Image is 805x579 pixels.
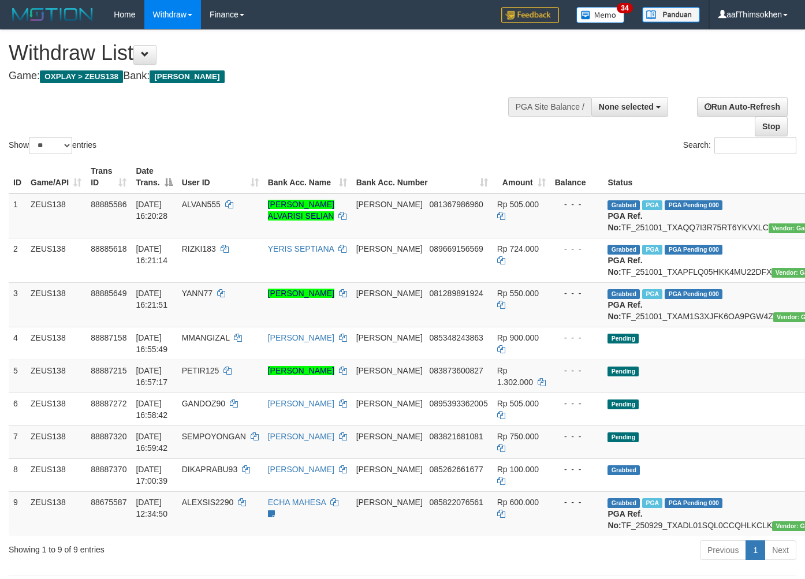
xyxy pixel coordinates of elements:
a: Stop [755,117,788,136]
span: 88885586 [91,200,126,209]
a: [PERSON_NAME] [268,289,334,298]
span: [DATE] 16:58:42 [136,399,167,420]
span: Pending [608,399,639,409]
td: 2 [9,238,26,282]
span: [DATE] 17:00:39 [136,465,167,485]
span: Grabbed [608,498,640,508]
span: PGA Pending [665,200,722,210]
th: Trans ID: activate to sort column ascending [86,160,131,193]
span: [DATE] 16:59:42 [136,432,167,453]
img: panduan.png [642,7,700,23]
span: Pending [608,432,639,442]
span: 88887158 [91,333,126,342]
td: ZEUS138 [26,393,86,425]
div: - - - [555,199,599,210]
span: Copy 081367986960 to clipboard [429,200,483,209]
span: Copy 0895393362005 to clipboard [429,399,487,408]
span: Copy 085348243863 to clipboard [429,333,483,342]
th: Balance [550,160,603,193]
td: ZEUS138 [26,282,86,327]
span: 88887320 [91,432,126,441]
span: GANDOZ90 [182,399,225,408]
span: [PERSON_NAME] [356,200,423,209]
span: 88887215 [91,366,126,375]
span: Marked by aafanarl [642,200,662,210]
span: 34 [617,3,632,13]
span: [DATE] 16:57:17 [136,366,167,387]
span: Marked by aafanarl [642,245,662,255]
td: ZEUS138 [26,360,86,393]
input: Search: [714,137,796,154]
td: 3 [9,282,26,327]
span: [PERSON_NAME] [356,333,423,342]
div: - - - [555,431,599,442]
th: Bank Acc. Name: activate to sort column ascending [263,160,352,193]
th: User ID: activate to sort column ascending [177,160,263,193]
span: Copy 083821681081 to clipboard [429,432,483,441]
span: [PERSON_NAME] [356,432,423,441]
span: [DATE] 16:55:49 [136,333,167,354]
span: DIKAPRABU93 [182,465,237,474]
td: ZEUS138 [26,458,86,491]
a: [PERSON_NAME] ALVARISI SELIAN [268,200,334,221]
div: PGA Site Balance / [508,97,591,117]
span: Marked by aafpengsreynich [642,498,662,508]
h1: Withdraw List [9,42,525,65]
th: ID [9,160,26,193]
span: Grabbed [608,465,640,475]
b: PGA Ref. No: [608,256,642,277]
div: - - - [555,243,599,255]
span: ALVAN555 [182,200,221,209]
b: PGA Ref. No: [608,300,642,321]
td: 8 [9,458,26,491]
span: PGA Pending [665,498,722,508]
span: Rp 600.000 [497,498,539,507]
a: 1 [746,540,765,560]
span: Rp 900.000 [497,333,539,342]
div: Showing 1 to 9 of 9 entries [9,539,327,555]
div: - - - [555,398,599,409]
a: ECHA MAHESA [268,498,326,507]
td: 9 [9,491,26,536]
span: Grabbed [608,200,640,210]
span: [PERSON_NAME] [356,366,423,375]
div: - - - [555,287,599,299]
span: Pending [608,334,639,343]
td: ZEUS138 [26,327,86,360]
span: 88887272 [91,399,126,408]
div: - - - [555,464,599,475]
h4: Game: Bank: [9,70,525,82]
span: [PERSON_NAME] [356,498,423,507]
span: Copy 085822076561 to clipboard [429,498,483,507]
th: Bank Acc. Number: activate to sort column ascending [352,160,493,193]
span: [PERSON_NAME] [356,289,423,298]
span: RIZKI183 [182,244,216,253]
span: Rp 100.000 [497,465,539,474]
span: Grabbed [608,245,640,255]
span: Rp 550.000 [497,289,539,298]
label: Search: [683,137,796,154]
a: [PERSON_NAME] [268,432,334,441]
td: 5 [9,360,26,393]
span: SEMPOYONGAN [182,432,246,441]
span: PETIR125 [182,366,219,375]
span: [PERSON_NAME] [356,465,423,474]
a: [PERSON_NAME] [268,366,334,375]
span: PGA Pending [665,289,722,299]
td: 1 [9,193,26,238]
span: [DATE] 12:34:50 [136,498,167,518]
a: [PERSON_NAME] [268,465,334,474]
span: Rp 505.000 [497,200,539,209]
div: - - - [555,365,599,376]
button: None selected [591,97,668,117]
span: Copy 081289891924 to clipboard [429,289,483,298]
span: None selected [599,102,654,111]
select: Showentries [29,137,72,154]
span: MMANGIZAL [182,333,230,342]
th: Game/API: activate to sort column ascending [26,160,86,193]
td: ZEUS138 [26,238,86,282]
td: ZEUS138 [26,425,86,458]
img: MOTION_logo.png [9,6,96,23]
span: Grabbed [608,289,640,299]
label: Show entries [9,137,96,154]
